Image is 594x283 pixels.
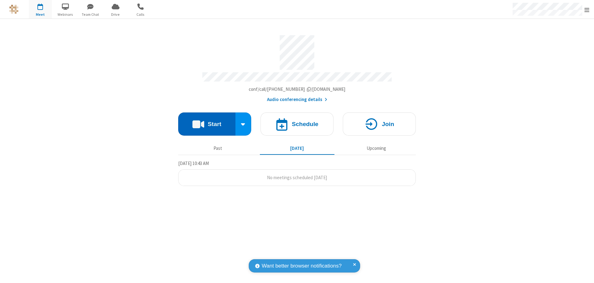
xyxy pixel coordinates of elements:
[54,12,77,17] span: Webinars
[292,121,318,127] h4: Schedule
[260,142,334,154] button: [DATE]
[339,142,414,154] button: Upcoming
[382,121,394,127] h4: Join
[181,142,255,154] button: Past
[267,96,327,103] button: Audio conferencing details
[235,112,252,136] div: Start conference options
[178,31,416,103] section: Account details
[178,112,235,136] button: Start
[9,5,19,14] img: QA Selenium DO NOT DELETE OR CHANGE
[79,12,102,17] span: Team Chat
[262,262,342,270] span: Want better browser notifications?
[29,12,52,17] span: Meet
[579,267,589,279] iframe: Chat
[129,12,152,17] span: Calls
[260,112,334,136] button: Schedule
[249,86,346,93] button: Copy my meeting room linkCopy my meeting room link
[267,175,327,180] span: No meetings scheduled [DATE]
[178,160,416,186] section: Today's Meetings
[249,86,346,92] span: Copy my meeting room link
[178,160,209,166] span: [DATE] 10:43 AM
[104,12,127,17] span: Drive
[208,121,221,127] h4: Start
[343,112,416,136] button: Join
